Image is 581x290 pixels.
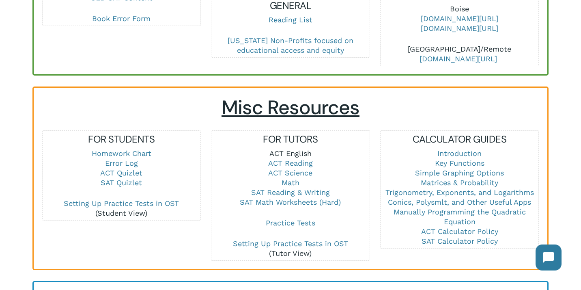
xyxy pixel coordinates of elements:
a: Manually Programming the Quadratic Equation [394,208,526,226]
iframe: Chatbot [527,236,570,279]
a: [US_STATE] Non-Profits focused on educational access and equity [228,36,353,54]
a: Practice Tests [266,219,315,227]
h5: CALCULATOR GUIDES [381,133,539,146]
a: ACT Reading [268,159,313,167]
a: Key Functions [435,159,484,167]
a: [DOMAIN_NAME][URL] [421,14,498,23]
a: SAT Quizlet [101,178,142,187]
a: Book Error Form [92,14,151,23]
a: SAT Reading & Writing [251,188,330,197]
a: SAT Math Worksheets (Hard) [240,198,341,206]
a: Math [282,178,299,187]
p: [GEOGRAPHIC_DATA]/Remote [381,44,539,64]
p: Boise [381,4,539,44]
a: ACT Calculator Policy [421,227,498,236]
h5: FOR TUTORS [211,133,370,146]
a: Conics, Polysmlt, and Other Useful Apps [388,198,531,206]
a: Introduction [437,149,482,158]
p: (Student View) [43,199,201,218]
a: ACT English [269,149,312,158]
a: [DOMAIN_NAME][URL] [421,24,498,32]
a: Error Log [105,159,138,167]
h5: FOR STUDENTS [43,133,201,146]
a: Simple Graphing Options [415,169,504,177]
a: Matrices & Probability [421,178,498,187]
a: ACT Quizlet [100,169,142,177]
a: Setting Up Practice Tests in OST [233,239,348,248]
span: Misc Resources [222,95,359,120]
a: SAT Calculator Policy [422,237,498,245]
a: Trigonometry, Exponents, and Logarithms [385,188,534,197]
a: Setting Up Practice Tests in OST [64,199,179,208]
a: ACT Science [268,169,312,177]
p: (Tutor View) [211,239,370,258]
a: Homework Chart [92,149,151,158]
a: [DOMAIN_NAME][URL] [420,54,497,63]
a: Reading List [269,15,312,24]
